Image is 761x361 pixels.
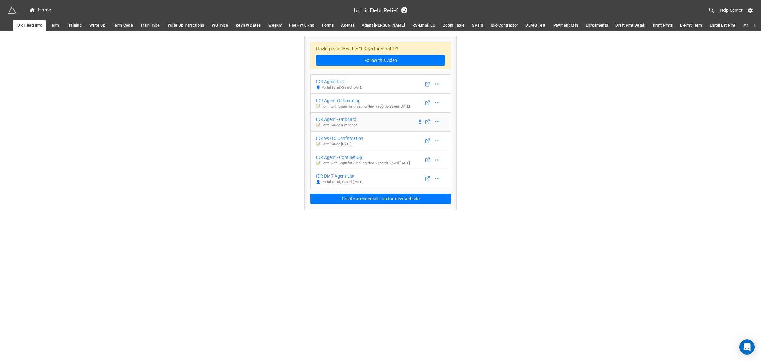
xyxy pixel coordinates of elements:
[362,22,405,29] span: Agent [PERSON_NAME]
[316,154,410,161] div: IDR Agent - Cont Set Up
[140,22,160,29] span: Train Type
[310,93,451,113] a: IDR Agent-Onboarding📝 Form with Login for Creating New Records-Saved [DATE]
[739,339,755,355] div: Open Intercom Messenger
[316,78,363,85] div: IDR Agent List
[316,180,363,185] p: 👤 Portal (Grid) - Saved [DATE]
[615,22,645,29] span: Draft Pmt Detail
[212,22,228,29] span: WU Type
[710,22,736,29] span: Enroll Est Pmt
[322,22,334,29] span: Forms
[168,22,204,29] span: Write Up Infractions
[268,22,282,29] span: Weekly
[341,22,354,29] span: Agents
[310,74,451,94] a: IDR Agent List👤 Portal (Grid)-Saved [DATE]
[491,22,518,29] span: IDR-Contractor
[354,7,398,13] h3: Iconic Debt Relief
[310,150,451,169] a: IDR Agent - Cont Set Up📝 Form with Login for Creating New Records-Saved [DATE]
[13,20,748,31] div: scrollable auto tabs example
[67,22,82,29] span: Training
[443,22,465,29] span: Zoom Table
[310,131,451,151] a: IDR WOTC Confirmation📝 Form-Saved [DATE]
[8,6,16,15] img: miniextensions-icon.73ae0678.png
[29,6,51,14] div: Home
[316,97,410,104] div: IDR Agent-Onboarding
[472,22,483,29] span: SPIF's
[310,194,451,204] button: Create an extension on the new website
[553,22,578,29] span: Payment Mth
[289,22,314,29] span: Fee - WK Rng
[316,55,445,66] a: Follow this video
[89,22,105,29] span: Write Up
[316,116,357,123] div: IDR Agent - Onboard
[50,22,59,29] span: Term
[401,7,407,13] a: Sync Base Structure
[16,22,42,29] span: IDR Hired Info
[316,173,363,180] div: IDR Div 7 Agent List
[316,142,363,147] p: 📝 Form - Saved [DATE]
[316,161,410,166] p: 📝 Form with Login for Creating New Records - Saved [DATE]
[715,4,747,16] a: Help Center
[310,42,451,69] div: Having trouble with API Keys for Airtable?
[586,22,608,29] span: Enrollments
[413,22,435,29] span: RS-Email LU
[236,22,261,29] span: Review Dates
[316,104,410,109] p: 📝 Form with Login for Creating New Records - Saved [DATE]
[653,22,673,29] span: Draft Pmts
[316,85,363,90] p: 👤 Portal (Grid) - Saved [DATE]
[316,135,363,142] div: IDR WOTC Confirmation
[310,169,451,188] a: IDR Div 7 Agent List👤 Portal (Grid)-Saved [DATE]
[680,22,702,29] span: E-Pmt Term
[316,123,357,128] p: 📝 Form - Saved a year ago
[113,22,133,29] span: Term Code
[25,6,55,14] a: Home
[525,22,545,29] span: DEMO Test
[310,112,451,132] a: IDR Agent - Onboard📝 Form-Saved a year ago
